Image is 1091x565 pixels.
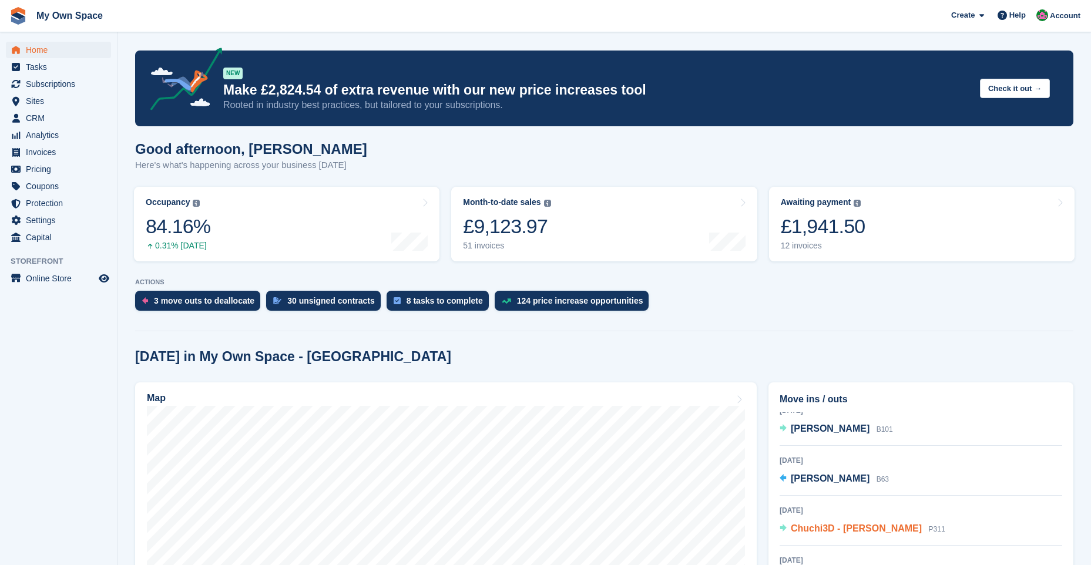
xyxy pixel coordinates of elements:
[791,423,870,433] span: [PERSON_NAME]
[26,59,96,75] span: Tasks
[929,525,945,533] span: P311
[6,144,111,160] a: menu
[26,270,96,287] span: Online Store
[854,200,861,207] img: icon-info-grey-7440780725fd019a000dd9b08b2336e03edf1995a4989e88bcd33f0948082b44.svg
[135,291,266,317] a: 3 move outs to deallocate
[6,270,111,287] a: menu
[135,349,451,365] h2: [DATE] in My Own Space - [GEOGRAPHIC_DATA]
[6,161,111,177] a: menu
[287,296,375,305] div: 30 unsigned contracts
[26,144,96,160] span: Invoices
[781,214,865,238] div: £1,941.50
[26,127,96,143] span: Analytics
[32,6,108,25] a: My Own Space
[26,178,96,194] span: Coupons
[135,278,1073,286] p: ACTIONS
[223,99,971,112] p: Rooted in industry best practices, but tailored to your subscriptions.
[495,291,655,317] a: 124 price increase opportunities
[266,291,387,317] a: 30 unsigned contracts
[780,392,1062,406] h2: Move ins / outs
[780,455,1062,466] div: [DATE]
[781,241,865,251] div: 12 invoices
[97,271,111,285] a: Preview store
[135,159,367,172] p: Here's what's happening across your business [DATE]
[6,229,111,245] a: menu
[502,298,511,304] img: price_increase_opportunities-93ffe204e8149a01c8c9dc8f82e8f89637d9d84a8eef4429ea346261dce0b2c0.svg
[451,187,757,261] a: Month-to-date sales £9,123.97 51 invoices
[154,296,254,305] div: 3 move outs to deallocate
[6,42,111,58] a: menu
[387,291,495,317] a: 8 tasks to complete
[517,296,643,305] div: 124 price increase opportunities
[26,161,96,177] span: Pricing
[980,79,1050,98] button: Check it out →
[951,9,975,21] span: Create
[26,42,96,58] span: Home
[146,214,210,238] div: 84.16%
[544,200,551,207] img: icon-info-grey-7440780725fd019a000dd9b08b2336e03edf1995a4989e88bcd33f0948082b44.svg
[6,127,111,143] a: menu
[134,187,439,261] a: Occupancy 84.16% 0.31% [DATE]
[11,255,117,267] span: Storefront
[769,187,1075,261] a: Awaiting payment £1,941.50 12 invoices
[193,200,200,207] img: icon-info-grey-7440780725fd019a000dd9b08b2336e03edf1995a4989e88bcd33f0948082b44.svg
[780,522,945,537] a: Chuchi3D - [PERSON_NAME] P311
[142,297,148,304] img: move_outs_to_deallocate_icon-f764333ba52eb49d3ac5e1228854f67142a1ed5810a6f6cc68b1a99e826820c5.svg
[223,68,243,79] div: NEW
[26,229,96,245] span: Capital
[273,297,281,304] img: contract_signature_icon-13c848040528278c33f63329250d36e43548de30e8caae1d1a13099fd9432cc5.svg
[877,425,893,433] span: B101
[407,296,483,305] div: 8 tasks to complete
[394,297,401,304] img: task-75834270c22a3079a89374b754ae025e5fb1db73e45f91037f5363f120a921f8.svg
[6,195,111,211] a: menu
[6,178,111,194] a: menu
[26,93,96,109] span: Sites
[140,48,223,115] img: price-adjustments-announcement-icon-8257ccfd72463d97f412b2fc003d46551f7dbcb40ab6d574587a9cd5c0d94...
[6,93,111,109] a: menu
[1050,10,1080,22] span: Account
[1009,9,1026,21] span: Help
[146,197,190,207] div: Occupancy
[780,422,893,437] a: [PERSON_NAME] B101
[147,393,166,403] h2: Map
[223,82,971,99] p: Make £2,824.54 of extra revenue with our new price increases tool
[463,214,550,238] div: £9,123.97
[780,505,1062,516] div: [DATE]
[463,197,541,207] div: Month-to-date sales
[877,475,889,483] span: B63
[26,195,96,211] span: Protection
[791,523,922,533] span: Chuchi3D - [PERSON_NAME]
[26,212,96,228] span: Settings
[1036,9,1048,21] img: Lucy Parry
[135,141,367,157] h1: Good afternoon, [PERSON_NAME]
[26,110,96,126] span: CRM
[6,59,111,75] a: menu
[6,76,111,92] a: menu
[781,197,851,207] div: Awaiting payment
[9,7,27,25] img: stora-icon-8386f47178a22dfd0bd8f6a31ec36ba5ce8667c1dd55bd0f319d3a0aa187defe.svg
[780,472,889,487] a: [PERSON_NAME] B63
[6,110,111,126] a: menu
[26,76,96,92] span: Subscriptions
[146,241,210,251] div: 0.31% [DATE]
[6,212,111,228] a: menu
[463,241,550,251] div: 51 invoices
[791,473,870,483] span: [PERSON_NAME]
